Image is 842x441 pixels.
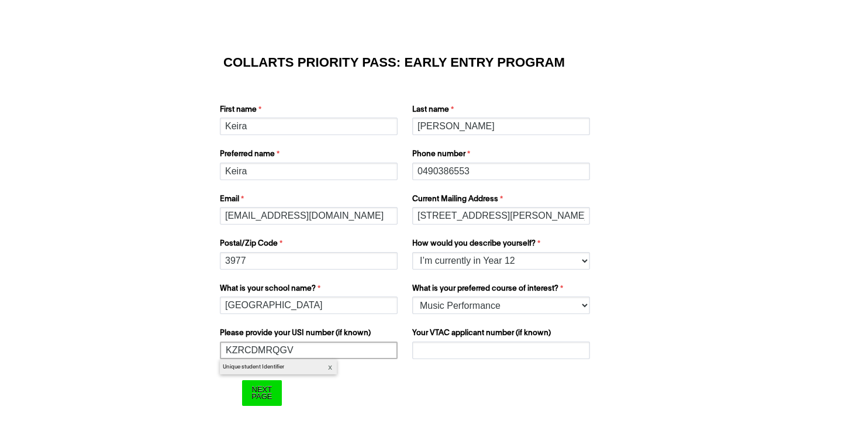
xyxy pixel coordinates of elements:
input: Current Mailing Address [412,207,590,225]
input: Next Page [242,380,281,405]
input: Please provide your USI number (if known) [220,342,398,359]
label: First name [220,104,401,118]
input: Email [220,207,398,225]
input: First name [220,118,398,135]
label: Email [220,194,401,208]
span: Unique student Identifier [220,359,337,374]
input: Postal/Zip Code [220,252,398,270]
label: Postal/Zip Code [220,238,401,252]
label: Last name [412,104,593,118]
input: Phone number [412,163,590,180]
button: Close [325,360,335,374]
label: Phone number [412,149,593,163]
label: What is your school name? [220,283,401,297]
input: Your VTAC applicant number (if known) [412,342,590,359]
input: What is your school name? [220,297,398,314]
select: How would you describe yourself? [412,252,590,270]
label: What is your preferred course of interest? [412,283,593,297]
input: Preferred name [220,163,398,180]
label: How would you describe yourself? [412,238,593,252]
label: Preferred name [220,149,401,163]
label: Current Mailing Address [412,194,593,208]
label: Your VTAC applicant number (if known) [412,328,593,342]
h1: COLLARTS PRIORITY PASS: EARLY ENTRY PROGRAM [223,57,619,68]
select: What is your preferred course of interest? [412,297,590,314]
input: Last name [412,118,590,135]
label: Please provide your USI number (if known) [220,328,401,342]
